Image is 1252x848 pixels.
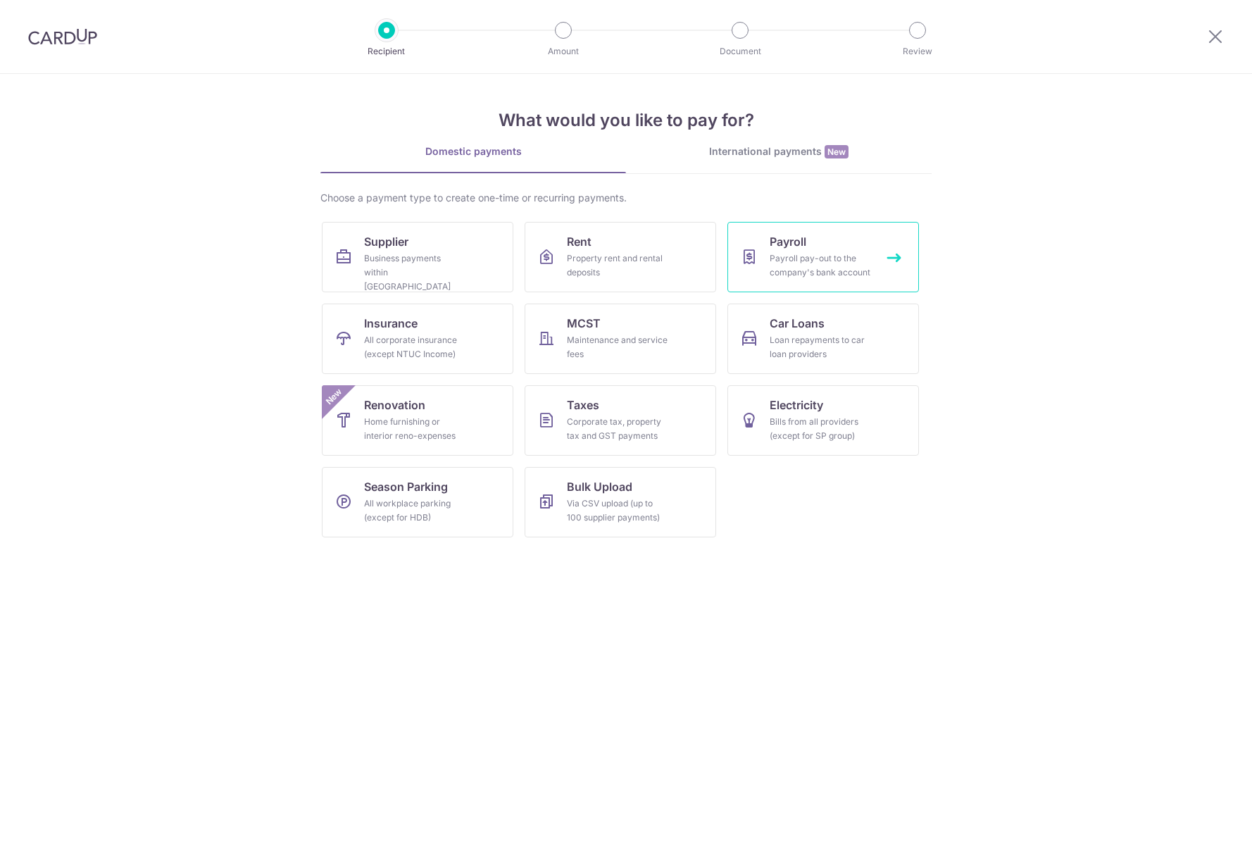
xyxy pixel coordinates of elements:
span: Payroll [770,233,806,250]
a: PayrollPayroll pay-out to the company's bank account [727,222,919,292]
p: Amount [511,44,615,58]
a: Season ParkingAll workplace parking (except for HDB) [322,467,513,537]
span: MCST [567,315,601,332]
span: New [323,385,346,409]
a: Car LoansLoan repayments to car loan providers [727,304,919,374]
span: Taxes [567,397,599,413]
a: RenovationHome furnishing or interior reno-expensesNew [322,385,513,456]
div: Corporate tax, property tax and GST payments [567,415,668,443]
a: Bulk UploadVia CSV upload (up to 100 supplier payments) [525,467,716,537]
a: SupplierBusiness payments within [GEOGRAPHIC_DATA] [322,222,513,292]
a: RentProperty rent and rental deposits [525,222,716,292]
div: Via CSV upload (up to 100 supplier payments) [567,497,668,525]
div: All corporate insurance (except NTUC Income) [364,333,465,361]
p: Review [865,44,970,58]
div: Domestic payments [320,144,626,158]
span: Supplier [364,233,408,250]
span: Car Loans [770,315,825,332]
span: Rent [567,233,591,250]
a: ElectricityBills from all providers (except for SP group) [727,385,919,456]
span: Help [32,10,61,23]
span: Electricity [770,397,823,413]
div: Loan repayments to car loan providers [770,333,871,361]
p: Document [688,44,792,58]
span: New [825,145,849,158]
span: Insurance [364,315,418,332]
div: All workplace parking (except for HDB) [364,497,465,525]
div: Bills from all providers (except for SP group) [770,415,871,443]
p: Recipient [334,44,439,58]
a: TaxesCorporate tax, property tax and GST payments [525,385,716,456]
div: Payroll pay-out to the company's bank account [770,251,871,280]
div: Property rent and rental deposits [567,251,668,280]
div: Home furnishing or interior reno-expenses [364,415,465,443]
span: Renovation [364,397,425,413]
div: Choose a payment type to create one-time or recurring payments. [320,191,932,205]
span: Season Parking [364,478,448,495]
div: Maintenance and service fees [567,333,668,361]
div: Business payments within [GEOGRAPHIC_DATA] [364,251,465,294]
h4: What would you like to pay for? [320,108,932,133]
span: Bulk Upload [567,478,632,495]
a: MCSTMaintenance and service fees [525,304,716,374]
div: International payments [626,144,932,159]
a: InsuranceAll corporate insurance (except NTUC Income) [322,304,513,374]
img: CardUp [28,28,97,45]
